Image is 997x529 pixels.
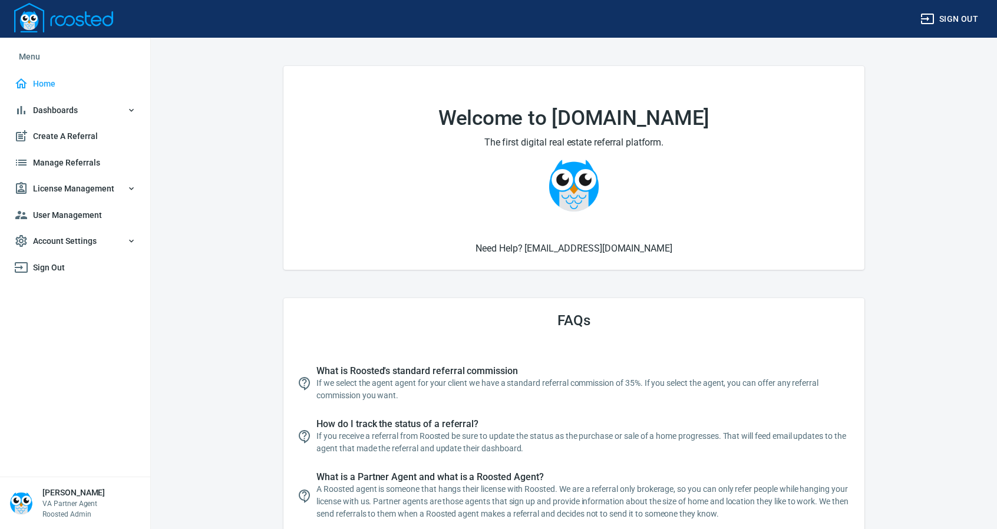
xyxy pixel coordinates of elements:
[316,483,850,520] p: A Roosted agent is someone that hangs their license with Roosted. We are a referral only brokerag...
[9,202,141,229] a: User Management
[9,228,141,254] button: Account Settings
[9,97,141,124] button: Dashboards
[9,491,33,515] img: Person
[947,476,988,520] iframe: Chat
[14,234,136,249] span: Account Settings
[9,123,141,150] a: Create A Referral
[9,254,141,281] a: Sign Out
[14,156,136,170] span: Manage Referrals
[547,159,600,212] img: Owlie
[312,135,836,150] h2: The first digital real estate referral platform.
[14,260,136,275] span: Sign Out
[14,3,113,32] img: Logo
[14,181,136,196] span: License Management
[920,12,978,27] span: Sign out
[9,150,141,176] a: Manage Referrals
[14,103,136,118] span: Dashboards
[298,312,850,329] h3: FAQs
[9,42,141,71] li: Menu
[9,71,141,97] a: Home
[42,487,105,498] h6: [PERSON_NAME]
[42,509,105,520] p: Roosted Admin
[312,107,836,130] h1: Welcome to [DOMAIN_NAME]
[298,241,850,256] h6: Need Help? [EMAIL_ADDRESS][DOMAIN_NAME]
[14,77,136,91] span: Home
[14,129,136,144] span: Create A Referral
[916,8,983,30] button: Sign out
[316,471,850,483] span: What is a Partner Agent and what is a Roosted Agent?
[316,430,850,455] p: If you receive a referral from Roosted be sure to update the status as the purchase or sale of a ...
[316,377,850,402] p: If we select the agent agent for your client we have a standard referral commission of 35%. If yo...
[9,176,141,202] button: License Management
[14,208,136,223] span: User Management
[316,418,850,430] span: How do I track the status of a referral?
[316,365,850,377] span: What is Roosted's standard referral commission
[42,498,105,509] p: VA Partner Agent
